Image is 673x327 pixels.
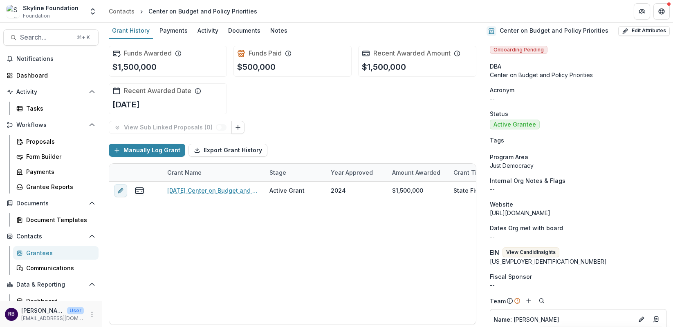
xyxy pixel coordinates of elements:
[21,315,84,322] p: [EMAIL_ADDRESS][DOMAIN_NAME]
[26,264,92,272] div: Communications
[637,314,646,324] button: Edit
[500,27,608,34] h2: Center on Budget and Policy Priorities
[490,71,666,79] div: Center on Budget and Policy Priorities
[537,296,547,306] button: Search
[490,272,532,281] span: Fiscal Sponsor
[7,5,20,18] img: Skyline Foundation
[3,69,99,82] a: Dashboard
[188,144,267,157] button: Export Grant History
[16,71,92,80] div: Dashboard
[490,109,508,118] span: Status
[194,24,222,36] div: Activity
[265,164,326,181] div: Stage
[20,33,72,41] span: Search...
[494,315,633,324] a: Name: [PERSON_NAME]
[387,164,449,181] div: Amount Awarded
[387,168,445,177] div: Amount Awarded
[267,24,291,36] div: Notes
[16,56,95,62] span: Notifications
[3,230,99,243] button: Open Contacts
[13,102,99,115] a: Tasks
[148,7,257,16] div: Center on Budget and Policy Priorities
[194,23,222,39] a: Activity
[494,316,512,323] span: Name :
[503,247,559,257] button: View CandidInsights
[3,118,99,131] button: Open Workflows
[490,224,563,232] span: Dates Org met with board
[13,213,99,227] a: Document Templates
[3,197,99,210] button: Open Documents
[114,184,127,197] button: edit
[231,121,245,134] button: Link Grants
[112,98,140,111] p: [DATE]
[13,180,99,194] a: Grantee Reports
[449,168,489,177] div: Grant Title
[494,121,536,128] span: Active Grantee
[13,246,99,260] a: Grantees
[16,200,85,207] span: Documents
[326,164,387,181] div: Year approved
[373,49,451,57] h2: Recent Awarded Amount
[653,3,670,20] button: Get Help
[109,144,185,157] button: Manually Log Grant
[392,186,423,195] div: $1,500,000
[269,186,305,195] div: Active Grant
[167,186,260,195] a: [DATE]_Center on Budget and Policy Priorities_1500000
[26,297,92,305] div: Dashboard
[26,249,92,257] div: Grantees
[105,5,260,17] nav: breadcrumb
[3,85,99,98] button: Open Activity
[23,4,79,12] div: Skyline Foundation
[634,3,650,20] button: Partners
[109,24,153,36] div: Grant History
[75,33,92,42] div: ⌘ + K
[490,248,499,257] p: EIN
[490,86,514,94] span: Acronym
[453,186,505,195] div: State Fiscal Policy Institute and the work on guaranteed income
[109,23,153,39] a: Grant History
[26,216,92,224] div: Document Templates
[16,233,85,240] span: Contacts
[225,24,264,36] div: Documents
[524,296,534,306] button: Add
[449,164,510,181] div: Grant Title
[490,153,528,161] span: Program Area
[490,200,513,209] span: Website
[13,135,99,148] a: Proposals
[490,281,666,289] div: --
[26,137,92,146] div: Proposals
[490,232,666,241] p: --
[490,46,547,54] span: Onboarding Pending
[124,87,191,95] h2: Recent Awarded Date
[490,62,501,71] span: DBA
[490,94,666,103] p: --
[3,278,99,291] button: Open Data & Reporting
[13,261,99,275] a: Communications
[26,182,92,191] div: Grantee Reports
[490,136,504,145] span: Tags
[13,150,99,163] a: Form Builder
[162,164,265,181] div: Grant Name
[162,168,206,177] div: Grant Name
[26,167,92,176] div: Payments
[26,152,92,161] div: Form Builder
[490,209,550,216] a: [URL][DOMAIN_NAME]
[326,168,378,177] div: Year approved
[87,3,99,20] button: Open entity switcher
[267,23,291,39] a: Notes
[650,313,663,326] a: Go to contact
[249,49,282,57] h2: Funds Paid
[490,257,666,266] div: [US_EMPLOYER_IDENTIFICATION_NUMBER]
[105,5,138,17] a: Contacts
[26,104,92,113] div: Tasks
[156,23,191,39] a: Payments
[87,309,97,319] button: More
[3,52,99,65] button: Notifications
[3,29,99,46] button: Search...
[124,49,172,57] h2: Funds Awarded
